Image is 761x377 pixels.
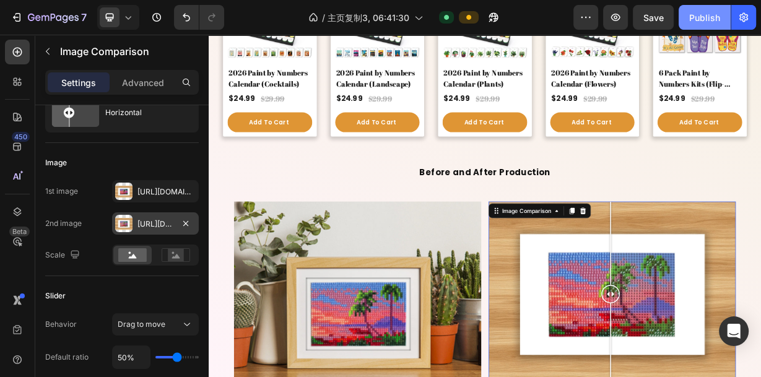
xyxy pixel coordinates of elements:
p: 7 [81,10,87,25]
input: Auto [113,346,150,368]
iframe: Design area [209,35,761,377]
div: $24.99 [315,77,353,94]
div: $24.99 [604,77,642,94]
h2: 2026 Paint by Numbers Calendar (Flowers) [459,42,573,74]
div: [URL][DOMAIN_NAME] [137,186,196,197]
div: $29.99 [503,77,537,94]
div: Default ratio [45,352,89,363]
button: Add To Cart [170,104,284,131]
div: Undo/Redo [174,5,224,30]
div: Add To Cart [633,111,686,124]
span: / [322,11,325,24]
h2: 6 Pack Paint by Numbers Kits (Flip-Flop) [604,42,718,74]
span: Save [643,12,664,23]
div: $29.99 [358,77,393,94]
div: Horizontal [105,98,181,127]
div: Scale [45,247,82,264]
div: Open Intercom Messenger [719,316,749,346]
h2: 2026 Paint by Numbers Calendar (Plants) [315,42,428,74]
div: Add To Cart [489,111,542,124]
button: 7 [5,5,92,30]
p: Image Comparison [60,44,194,59]
button: Drag to move [112,313,199,336]
p: Advanced [122,76,164,89]
button: Add To Cart [459,104,573,131]
button: Add To Cart [604,104,718,131]
span: Drag to move [118,319,165,329]
button: Publish [679,5,731,30]
span: 主页复制3, 06:41:30 [328,11,409,24]
button: Save [633,5,674,30]
div: $24.99 [459,77,498,94]
div: Publish [689,11,720,24]
div: 2nd image [45,218,82,229]
div: Image [45,157,67,168]
div: Image Comparison [392,231,463,242]
div: 450 [12,132,30,142]
div: $29.99 [214,77,248,94]
div: Add To Cart [344,111,397,124]
div: Add To Cart [199,111,252,124]
div: $29.99 [647,77,682,94]
p: Settings [61,76,96,89]
div: Behavior [45,319,77,330]
div: [URL][DOMAIN_NAME] [137,219,173,230]
button: Add To Cart [315,104,428,131]
div: Beta [9,227,30,236]
div: 1st image [45,186,78,197]
div: Slider [45,290,66,301]
span: Before and After Production [284,177,459,193]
